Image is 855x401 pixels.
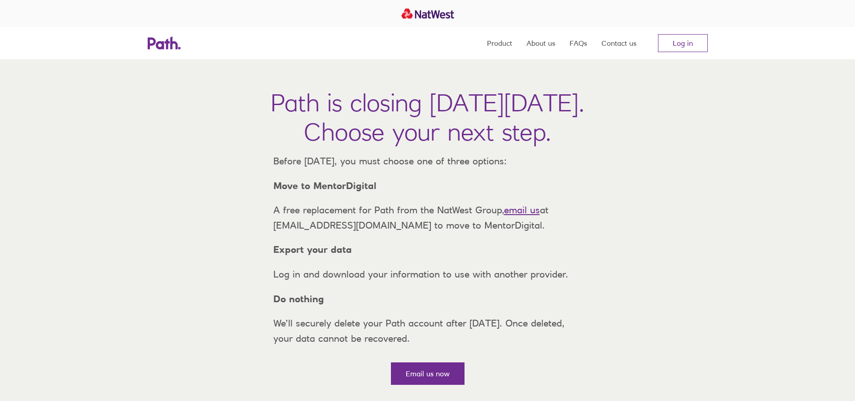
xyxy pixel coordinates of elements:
a: FAQs [570,27,587,59]
strong: Do nothing [273,293,324,304]
h1: Path is closing [DATE][DATE]. Choose your next step. [271,88,584,146]
a: Log in [658,34,708,52]
a: email us [504,204,540,216]
a: Contact us [601,27,636,59]
strong: Move to MentorDigital [273,180,377,191]
p: Before [DATE], you must choose one of three options: [266,154,589,169]
a: Product [487,27,512,59]
strong: Export your data [273,244,352,255]
p: We’ll securely delete your Path account after [DATE]. Once deleted, your data cannot be recovered. [266,316,589,346]
p: A free replacement for Path from the NatWest Group, at [EMAIL_ADDRESS][DOMAIN_NAME] to move to Me... [266,203,589,233]
p: Log in and download your information to use with another provider. [266,267,589,282]
a: About us [526,27,555,59]
a: Email us now [391,362,465,385]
